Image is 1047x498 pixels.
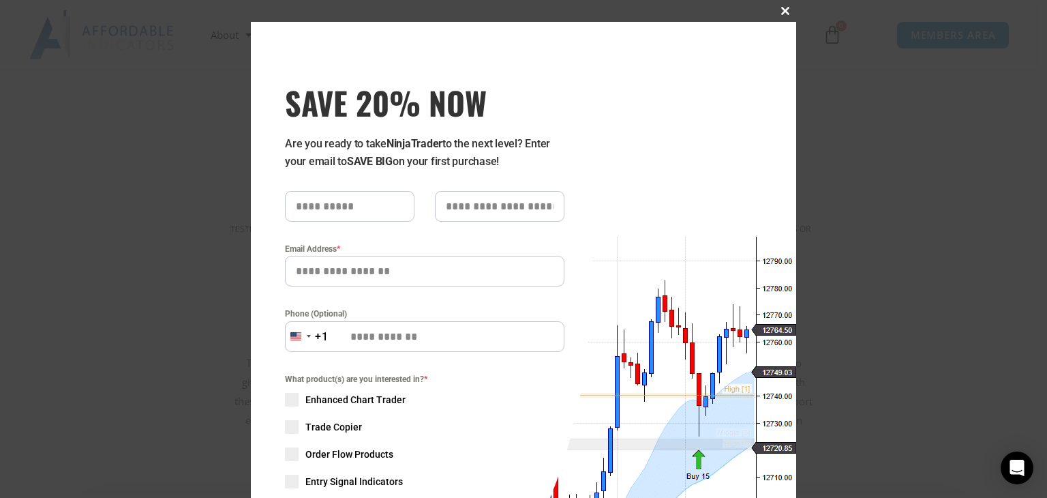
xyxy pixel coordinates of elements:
label: Email Address [285,242,564,256]
span: Trade Copier [305,420,362,434]
div: Open Intercom Messenger [1001,452,1033,484]
label: Enhanced Chart Trader [285,393,564,407]
label: Order Flow Products [285,448,564,461]
strong: SAVE BIG [347,155,393,168]
span: What product(s) are you interested in? [285,372,564,386]
label: Trade Copier [285,420,564,434]
label: Entry Signal Indicators [285,475,564,488]
strong: NinjaTrader [386,137,442,150]
button: Selected country [285,321,329,352]
div: +1 [315,328,329,346]
p: Are you ready to take to the next level? Enter your email to on your first purchase! [285,135,564,171]
span: Order Flow Products [305,448,393,461]
label: Phone (Optional) [285,307,564,321]
span: Enhanced Chart Trader [305,393,406,407]
span: Entry Signal Indicators [305,475,403,488]
h3: SAVE 20% NOW [285,83,564,121]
